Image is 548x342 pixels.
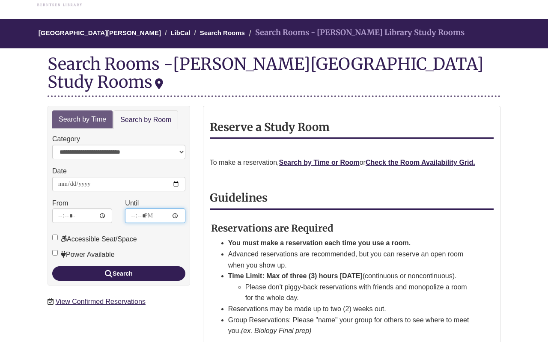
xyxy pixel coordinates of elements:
[52,235,58,240] input: Accessible Seat/Space
[52,234,137,245] label: Accessible Seat/Space
[52,110,113,129] a: Search by Time
[241,327,312,334] em: (ex. Biology Final prep)
[228,315,473,336] li: Group Reservations: Please "name" your group for others to see where to meet you.
[210,191,268,205] strong: Guidelines
[52,166,67,177] label: Date
[55,298,145,305] a: View Confirmed Reservations
[52,198,68,209] label: From
[228,271,473,303] li: (continuous or noncontinuous).
[210,157,494,168] p: To make a reservation, or
[48,54,484,92] div: [PERSON_NAME][GEOGRAPHIC_DATA] Study Rooms
[245,282,473,303] li: Please don't piggy-back reservations with friends and monopolize a room for the whole day.
[125,198,139,209] label: Until
[210,120,330,134] strong: Reserve a Study Room
[366,159,475,166] a: Check the Room Availability Grid.
[52,134,80,145] label: Category
[48,55,500,97] div: Search Rooms -
[228,249,473,271] li: Advanced reservations are recommended, but you can reserve an open room when you show up.
[200,29,245,36] a: Search Rooms
[48,19,500,48] nav: Breadcrumb
[113,110,178,130] a: Search by Room
[247,27,465,39] li: Search Rooms - [PERSON_NAME] Library Study Rooms
[211,222,334,234] strong: Reservations are Required
[170,29,190,36] a: LibCal
[279,159,360,166] a: Search by Time or Room
[228,272,363,280] strong: Time Limit: Max of three (3) hours [DATE]
[228,303,473,315] li: Reservations may be made up to two (2) weeks out.
[52,249,115,260] label: Power Available
[52,250,58,256] input: Power Available
[39,29,161,36] a: [GEOGRAPHIC_DATA][PERSON_NAME]
[228,239,411,247] strong: You must make a reservation each time you use a room.
[52,266,185,281] button: Search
